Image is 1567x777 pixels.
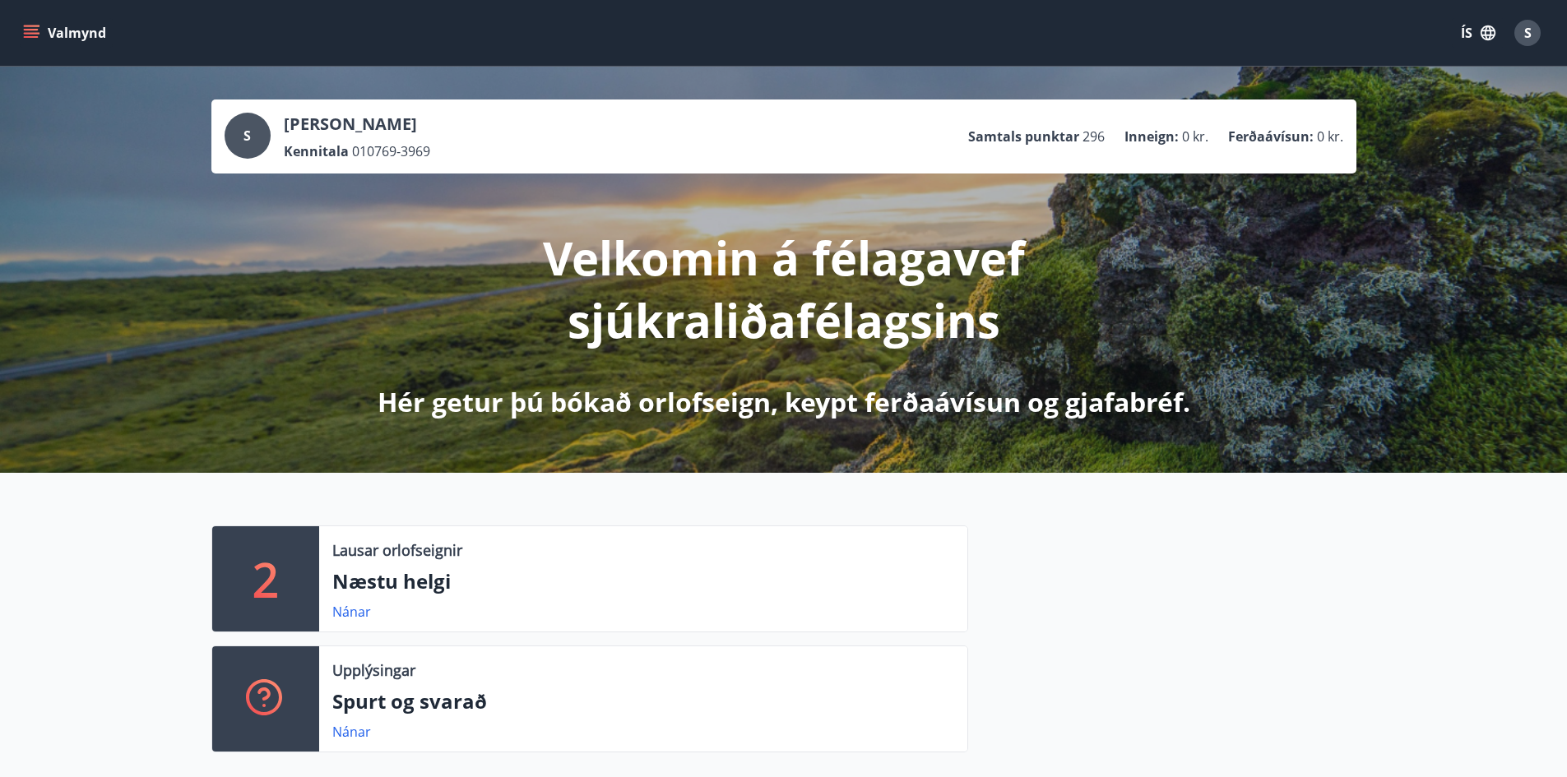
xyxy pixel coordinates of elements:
p: Upplýsingar [332,659,415,681]
button: menu [20,18,113,48]
p: Kennitala [284,142,349,160]
button: ÍS [1452,18,1504,48]
span: 0 kr. [1182,127,1208,146]
p: Hér getur þú bókað orlofseign, keypt ferðaávísun og gjafabréf. [378,384,1190,420]
p: [PERSON_NAME] [284,113,430,136]
button: S [1508,13,1547,53]
p: Inneign : [1124,127,1179,146]
p: Velkomin á félagavef sjúkraliðafélagsins [350,226,1218,351]
span: S [1524,24,1532,42]
p: Lausar orlofseignir [332,539,462,561]
p: 2 [253,548,279,610]
p: Næstu helgi [332,567,954,595]
a: Nánar [332,603,371,621]
span: 0 kr. [1317,127,1343,146]
a: Nánar [332,723,371,741]
span: 010769-3969 [352,142,430,160]
p: Ferðaávísun : [1228,127,1314,146]
span: S [243,127,251,145]
span: 296 [1083,127,1105,146]
p: Samtals punktar [968,127,1079,146]
p: Spurt og svarað [332,687,954,715]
